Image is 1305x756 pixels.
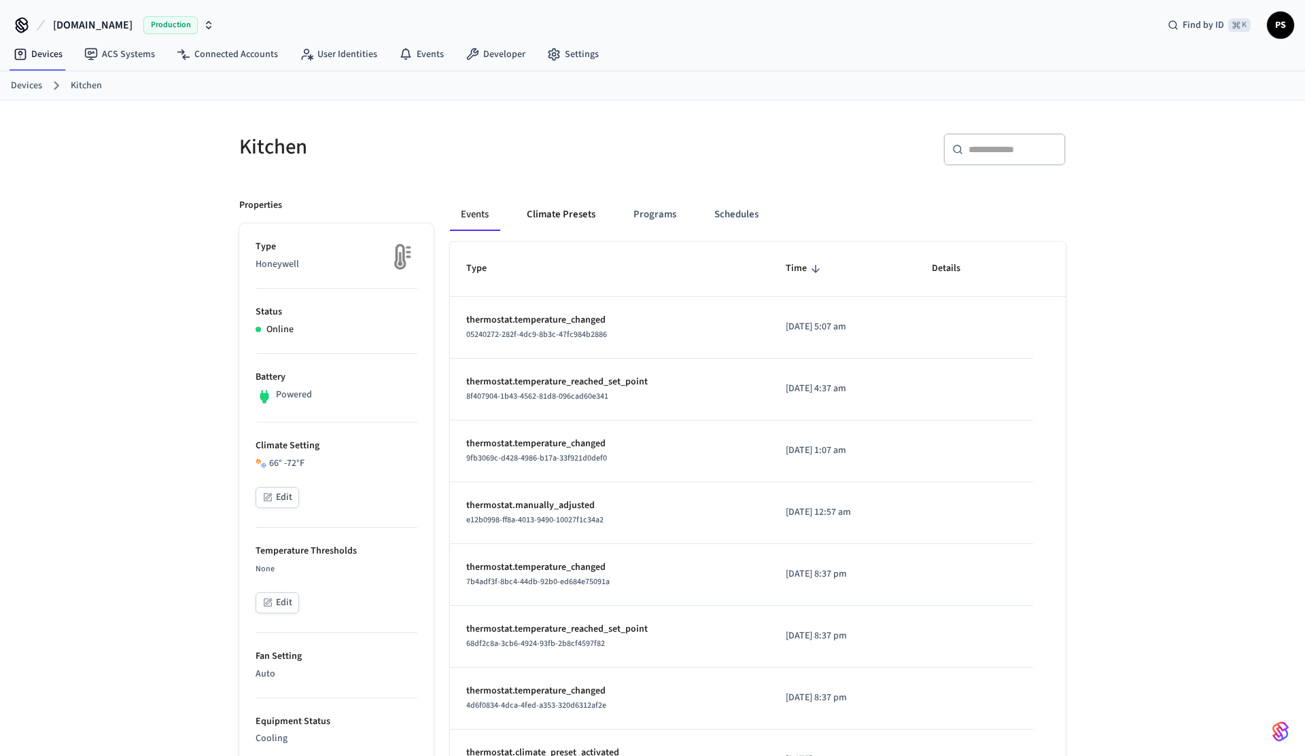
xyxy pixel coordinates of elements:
[256,305,417,319] p: Status
[466,313,753,327] p: thermostat.temperature_changed
[786,382,899,396] p: [DATE] 4:37 am
[256,370,417,384] p: Battery
[466,391,608,402] span: 8f407904-1b43-4562-81d8-096cad60e341
[466,622,753,636] p: thermostat.temperature_reached_set_point
[256,715,417,729] p: Equipment Status
[256,240,417,254] p: Type
[166,42,289,67] a: Connected Accounts
[786,505,899,520] p: [DATE] 12:57 am
[383,240,417,274] img: thermostat_fallback
[466,258,504,279] span: Type
[786,444,899,458] p: [DATE] 1:07 am
[466,576,610,588] span: 7b4adf3f-8bc4-44db-92b0-ed684e75091a
[73,42,166,67] a: ACS Systems
[256,458,266,469] img: Heat Cool
[516,198,606,231] button: Climate Presets
[256,257,417,272] p: Honeywell
[256,544,417,558] p: Temperature Thresholds
[703,198,769,231] button: Schedules
[3,42,73,67] a: Devices
[623,198,687,231] button: Programs
[276,388,312,402] p: Powered
[239,133,644,161] h5: Kitchen
[466,684,753,698] p: thermostat.temperature_changed
[1272,721,1289,742] img: SeamLogoGradient.69752ec5.svg
[256,456,417,471] div: 66 ° - 72 °F
[1228,18,1251,32] span: ⌘ K
[466,437,753,451] p: thermostat.temperature_changed
[466,514,604,526] span: e12b0998-ff8a-4013-9490-10027f1c34a2
[11,79,42,93] a: Devices
[53,17,133,33] span: [DOMAIN_NAME]
[786,691,899,705] p: [DATE] 8:37 pm
[266,323,294,337] p: Online
[466,700,606,711] span: 4d6f0834-4dca-4fed-a353-320d6312af2e
[466,499,753,513] p: thermostat.manually_adjusted
[239,198,282,213] p: Properties
[536,42,610,67] a: Settings
[466,638,605,649] span: 68df2c8a-3cb6-4924-93fb-2b8cf4597f82
[256,732,417,746] p: Cooling
[1268,13,1293,37] span: PS
[932,258,978,279] span: Details
[256,487,299,508] button: Edit
[786,567,899,581] p: [DATE] 8:37 pm
[1183,18,1224,32] span: Find by ID
[256,592,299,613] button: Edit
[455,42,536,67] a: Developer
[143,16,198,34] span: Production
[256,439,417,453] p: Climate Setting
[786,258,824,279] span: Time
[1267,12,1294,39] button: PS
[289,42,388,67] a: User Identities
[1157,13,1261,37] div: Find by ID⌘ K
[466,329,607,340] span: 05240272-282f-4dc9-8b3c-47fc984b2886
[256,563,275,575] span: None
[786,320,899,334] p: [DATE] 5:07 am
[466,375,753,389] p: thermostat.temperature_reached_set_point
[256,667,417,681] p: Auto
[256,649,417,664] p: Fan Setting
[388,42,455,67] a: Events
[71,79,102,93] a: Kitchen
[466,452,607,464] span: 9fb3069c-d428-4986-b17a-33f921d0def0
[466,560,753,575] p: thermostat.temperature_changed
[786,629,899,643] p: [DATE] 8:37 pm
[450,198,500,231] button: Events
